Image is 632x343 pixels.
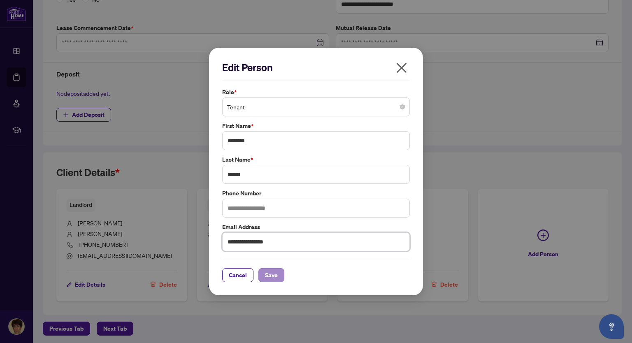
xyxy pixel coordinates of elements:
[227,99,405,115] span: Tenant
[222,155,410,164] label: Last Name
[229,269,247,282] span: Cancel
[400,104,405,109] span: close-circle
[395,61,408,74] span: close
[599,314,624,339] button: Open asap
[222,189,410,198] label: Phone Number
[222,88,410,97] label: Role
[258,268,284,282] button: Save
[222,222,410,232] label: Email Address
[222,268,253,282] button: Cancel
[222,61,410,74] h2: Edit Person
[222,121,410,130] label: First Name
[265,269,278,282] span: Save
